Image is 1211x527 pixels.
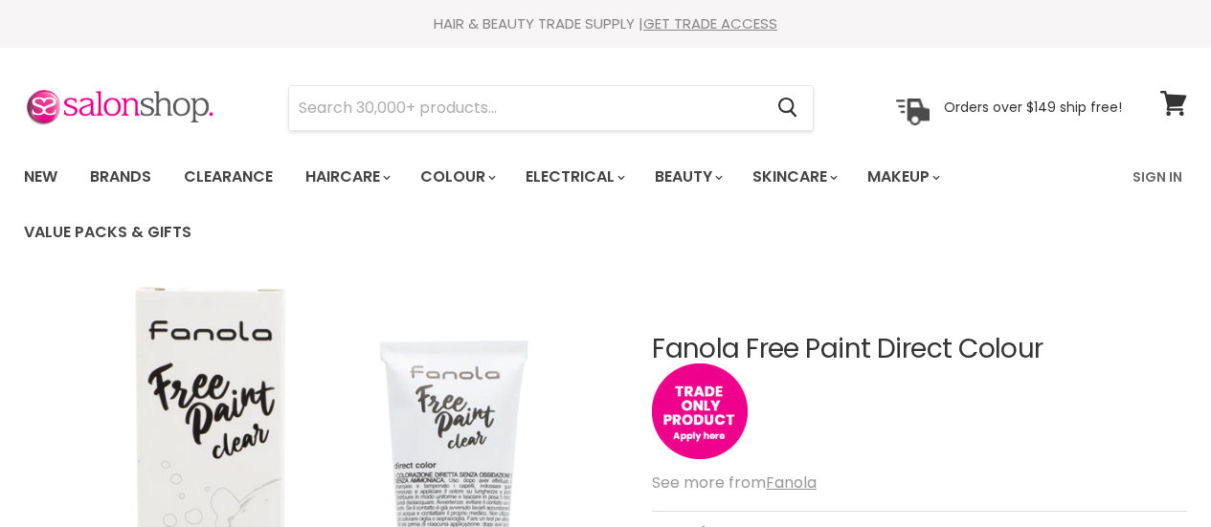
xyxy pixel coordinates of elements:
a: Colour [406,157,507,197]
input: Search [289,86,762,130]
a: Fanola [766,472,817,494]
a: Brands [76,157,166,197]
button: Search [762,86,813,130]
h1: Fanola Free Paint Direct Colour [652,335,1187,364]
ul: Main menu [10,149,1121,260]
img: tradeonly_small.jpg [652,363,748,459]
a: GET TRADE ACCESS [643,13,777,33]
form: Product [288,85,814,131]
a: Sign In [1121,157,1194,197]
a: Value Packs & Gifts [10,212,206,253]
a: New [10,157,72,197]
p: Orders over $149 ship free! [944,99,1122,116]
span: See more from [652,472,817,494]
a: Skincare [738,157,849,197]
a: Makeup [853,157,952,197]
a: Clearance [169,157,287,197]
a: Haircare [291,157,402,197]
a: Beauty [640,157,734,197]
a: Electrical [511,157,637,197]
